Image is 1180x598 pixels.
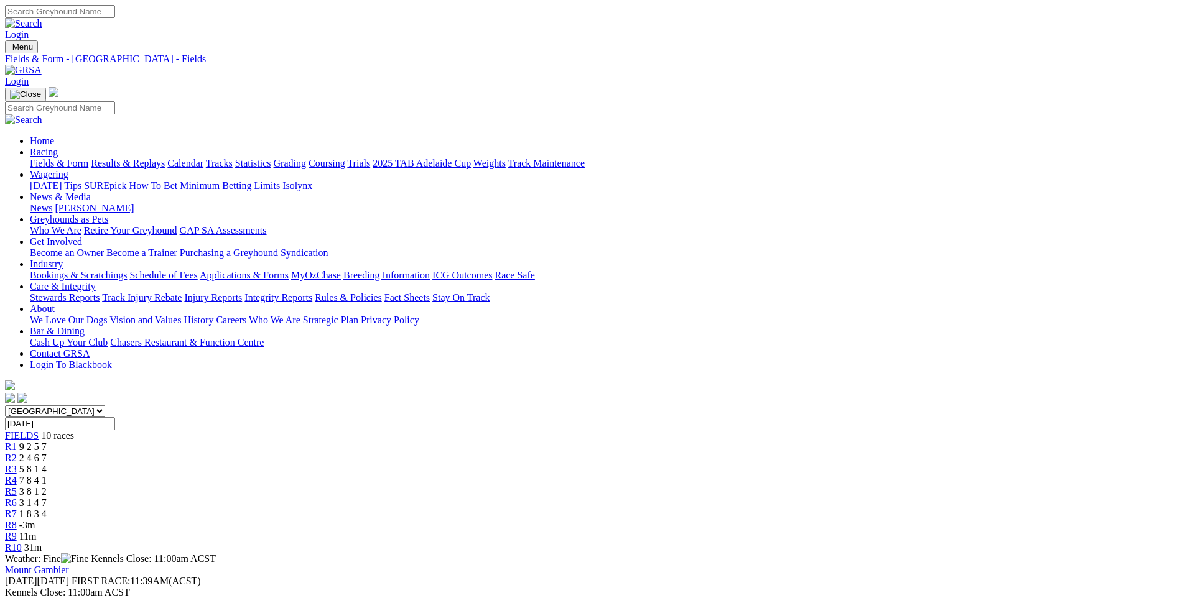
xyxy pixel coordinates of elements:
span: FIRST RACE: [72,576,130,586]
a: Login [5,76,29,86]
a: Stewards Reports [30,292,100,303]
span: 11:39AM(ACST) [72,576,201,586]
a: Race Safe [495,270,534,280]
a: Who We Are [249,315,300,325]
img: Close [10,90,41,99]
img: facebook.svg [5,393,15,403]
a: Wagering [30,169,68,180]
a: How To Bet [129,180,178,191]
div: Wagering [30,180,1175,191]
span: 10 races [41,430,74,441]
div: News & Media [30,203,1175,214]
div: Kennels Close: 11:00am ACST [5,587,1175,598]
img: Search [5,114,42,126]
a: R8 [5,520,17,530]
a: Industry [30,259,63,269]
a: Retire Your Greyhound [84,225,177,236]
a: Care & Integrity [30,281,96,292]
a: Rules & Policies [315,292,382,303]
a: Fields & Form - [GEOGRAPHIC_DATA] - Fields [5,53,1175,65]
span: 2 4 6 7 [19,453,47,463]
a: Syndication [281,247,328,258]
a: Grading [274,158,306,168]
a: News [30,203,52,213]
a: Bookings & Scratchings [30,270,127,280]
a: History [184,315,213,325]
a: R9 [5,531,17,541]
a: Minimum Betting Limits [180,180,280,191]
a: Integrity Reports [244,292,312,303]
div: Racing [30,158,1175,169]
a: Purchasing a Greyhound [180,247,278,258]
a: [PERSON_NAME] [55,203,134,213]
span: 11m [19,531,37,541]
a: Greyhounds as Pets [30,214,108,224]
a: Statistics [235,158,271,168]
a: Login To Blackbook [30,359,112,370]
a: R4 [5,475,17,485]
a: Fact Sheets [384,292,430,303]
a: Racing [30,147,58,157]
div: Bar & Dining [30,337,1175,348]
input: Search [5,101,115,114]
a: Coursing [309,158,345,168]
a: FIELDS [5,430,39,441]
a: Login [5,29,29,40]
a: Become a Trainer [106,247,177,258]
a: R7 [5,508,17,519]
a: R6 [5,497,17,508]
a: R1 [5,441,17,452]
a: R3 [5,464,17,474]
a: Calendar [167,158,203,168]
a: Stay On Track [432,292,490,303]
span: -3m [19,520,35,530]
a: 2025 TAB Adelaide Cup [373,158,471,168]
a: Track Injury Rebate [102,292,182,303]
a: SUREpick [84,180,126,191]
a: Strategic Plan [303,315,358,325]
a: Who We Are [30,225,81,236]
span: R2 [5,453,17,463]
a: Become an Owner [30,247,104,258]
a: Weights [473,158,506,168]
a: Mount Gambier [5,564,69,575]
span: 5 8 1 4 [19,464,47,474]
a: We Love Our Dogs [30,315,107,325]
img: logo-grsa-white.png [49,87,58,97]
a: Breeding Information [343,270,430,280]
a: Careers [216,315,246,325]
a: MyOzChase [291,270,341,280]
button: Toggle navigation [5,88,46,101]
a: Privacy Policy [361,315,419,325]
a: Schedule of Fees [129,270,197,280]
span: [DATE] [5,576,69,586]
a: Fields & Form [30,158,88,168]
span: Menu [12,42,33,52]
a: Vision and Values [109,315,181,325]
a: ICG Outcomes [432,270,492,280]
span: 3 1 4 7 [19,497,47,508]
img: Search [5,18,42,29]
a: Tracks [206,158,233,168]
img: GRSA [5,65,42,76]
a: Track Maintenance [508,158,585,168]
a: Isolynx [282,180,312,191]
div: About [30,315,1175,326]
a: R10 [5,542,22,553]
a: Applications & Forms [200,270,289,280]
div: Get Involved [30,247,1175,259]
span: 3 8 1 2 [19,486,47,497]
a: Trials [347,158,370,168]
span: 7 8 4 1 [19,475,47,485]
span: 31m [24,542,42,553]
a: Cash Up Your Club [30,337,108,347]
a: Contact GRSA [30,348,90,359]
img: twitter.svg [17,393,27,403]
div: Industry [30,270,1175,281]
